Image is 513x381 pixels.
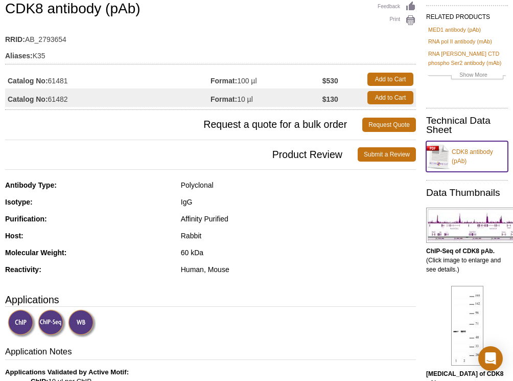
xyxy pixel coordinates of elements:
[8,309,36,338] img: ChIP Validated
[451,286,483,366] img: CDK8 antibody (pAb) tested by Western blot.
[38,309,66,338] img: ChIP-Seq Validated
[426,5,508,24] h2: RELATED PRODUCTS
[5,265,41,274] strong: Reactivity:
[181,248,416,257] div: 60 kDa
[181,214,416,223] div: Affinity Purified
[211,88,322,107] td: 10 µl
[5,215,47,223] strong: Purification:
[211,95,237,104] strong: Format:
[5,232,24,240] strong: Host:
[378,1,416,12] a: Feedback
[426,246,508,274] p: (Click image to enlarge and see details.)
[322,95,338,104] strong: $130
[5,292,416,307] h3: Applications
[181,231,416,240] div: Rabbit
[367,91,413,104] a: Add to Cart
[211,70,322,88] td: 100 µl
[5,45,416,61] td: K35
[426,248,495,255] b: ChIP-Seq of CDK8 pAb.
[5,147,358,162] span: Product Review
[428,70,506,82] a: Show More
[5,88,211,107] td: 61482
[428,49,506,68] a: RNA [PERSON_NAME] CTD phospho Ser2 antibody (mAb)
[5,29,416,45] td: AB_2793654
[5,70,211,88] td: 61481
[378,15,416,26] a: Print
[181,265,416,274] div: Human, Mouse
[428,37,492,46] a: RNA pol II antibody (mAb)
[478,346,503,371] div: Open Intercom Messenger
[5,51,33,60] strong: Aliases:
[5,249,66,257] strong: Molecular Weight:
[426,188,508,197] h2: Data Thumbnails
[181,197,416,207] div: IgG
[5,181,57,189] strong: Antibody Type:
[5,35,25,44] strong: RRID:
[181,181,416,190] div: Polyclonal
[5,346,416,360] h3: Application Notes
[362,118,416,132] a: Request Quote
[211,76,237,85] strong: Format:
[428,25,481,34] a: MED1 antibody (pAb)
[322,76,338,85] strong: $530
[5,198,33,206] strong: Isotype:
[8,76,48,85] strong: Catalog No:
[426,141,508,172] a: CDK8 antibody (pAb)
[358,147,416,162] a: Submit a Review
[426,116,508,135] h2: Technical Data Sheet
[68,309,96,338] img: Western Blot Validated
[5,368,129,376] b: Applications Validated by Active Motif:
[367,73,413,86] a: Add to Cart
[5,1,416,18] h1: CDK8 antibody (pAb)
[5,118,362,132] span: Request a quote for a bulk order
[8,95,48,104] strong: Catalog No:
